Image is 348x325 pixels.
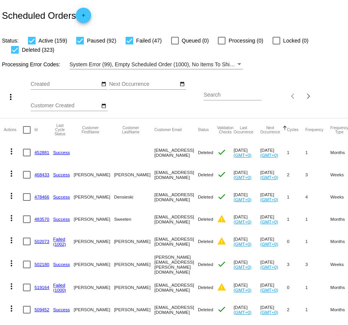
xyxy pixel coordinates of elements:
button: Change sorting for Frequency [306,128,323,132]
a: Success [53,150,70,155]
a: 509452 [34,307,49,312]
a: 519164 [34,285,49,290]
a: Success [53,194,70,199]
span: Queued (0) [182,36,209,45]
span: Deleted [198,285,213,290]
mat-icon: more_vert [7,304,16,313]
mat-icon: more_vert [7,259,16,268]
button: Change sorting for CustomerFirstName [74,126,107,134]
button: Change sorting for NextOccurrenceUtc [260,126,280,134]
mat-cell: [EMAIL_ADDRESS][DOMAIN_NAME] [154,299,198,321]
mat-icon: check [217,192,226,201]
mat-cell: 2 [287,164,306,186]
mat-cell: [EMAIL_ADDRESS][DOMAIN_NAME] [154,276,198,299]
mat-cell: 4 [306,186,330,208]
button: Change sorting for LastProcessingCycleId [53,123,67,136]
a: (1002) [53,241,66,246]
mat-icon: warning [217,282,226,292]
mat-cell: 3 [306,253,330,276]
span: Deleted [198,150,213,155]
a: 502180 [34,262,49,267]
a: (GMT+0) [234,175,252,180]
mat-cell: 1 [306,299,330,321]
mat-cell: [DATE] [234,253,260,276]
button: Change sorting for Status [198,128,209,132]
mat-cell: [DATE] [234,299,260,321]
mat-icon: more_vert [7,169,16,178]
mat-cell: 1 [287,208,306,230]
mat-cell: [PERSON_NAME][EMAIL_ADDRESS][PERSON_NAME][DOMAIN_NAME] [154,253,198,276]
span: Failed (47) [136,36,162,45]
a: Success [53,262,70,267]
mat-cell: [EMAIL_ADDRESS][DOMAIN_NAME] [154,186,198,208]
a: (GMT+0) [234,241,252,246]
mat-cell: 1 [287,186,306,208]
a: (GMT+0) [260,197,278,202]
mat-cell: 1 [306,230,330,253]
button: Change sorting for Id [34,128,38,132]
mat-cell: [EMAIL_ADDRESS][DOMAIN_NAME] [154,141,198,164]
mat-cell: [PERSON_NAME] [114,253,154,276]
mat-cell: [DATE] [234,208,260,230]
a: (GMT+0) [234,287,252,292]
mat-icon: check [217,170,226,179]
mat-cell: 0 [287,276,306,299]
mat-cell: [DATE] [234,276,260,299]
mat-cell: [PERSON_NAME] [114,164,154,186]
mat-cell: [DATE] [260,141,287,164]
mat-cell: [PERSON_NAME] [74,276,114,299]
mat-icon: check [217,259,226,269]
mat-cell: [DATE] [260,186,287,208]
a: Success [53,217,70,222]
mat-icon: more_vert [7,282,16,291]
mat-cell: [PERSON_NAME] [114,230,154,253]
a: (GMT+0) [234,153,252,158]
mat-icon: date_range [180,81,185,87]
mat-cell: [DATE] [260,208,287,230]
input: Search [204,92,261,98]
mat-header-cell: Actions [4,118,23,141]
mat-cell: 1 [287,141,306,164]
mat-cell: 1 [306,141,330,164]
mat-cell: [PERSON_NAME] [74,208,114,230]
span: Status: [2,38,19,44]
a: 483570 [34,217,49,222]
mat-cell: [PERSON_NAME] [74,299,114,321]
h2: Scheduled Orders [2,8,91,23]
mat-cell: [PERSON_NAME] [74,164,114,186]
mat-icon: more_vert [6,92,15,102]
span: Locked (0) [283,36,309,45]
span: Processing (0) [229,36,263,45]
span: Paused (92) [87,36,116,45]
a: (1000) [53,287,66,292]
mat-cell: [DATE] [234,141,260,164]
mat-cell: [PERSON_NAME] [74,186,114,208]
mat-icon: add [79,13,88,22]
mat-icon: more_vert [7,236,16,245]
a: (GMT+0) [260,219,278,224]
span: Deleted [198,239,213,244]
mat-cell: [PERSON_NAME] [114,299,154,321]
a: Failed [53,236,65,241]
mat-cell: [DATE] [260,276,287,299]
span: Deleted [198,194,213,199]
mat-cell: [DATE] [234,164,260,186]
a: 452881 [34,150,49,155]
button: Change sorting for CustomerLastName [114,126,147,134]
mat-header-cell: Validation Checks [217,118,234,141]
a: (GMT+0) [260,264,278,269]
a: Success [53,172,70,177]
mat-icon: more_vert [7,213,16,223]
mat-cell: Sweeten [114,208,154,230]
mat-cell: 1 [306,208,330,230]
a: (GMT+0) [234,264,252,269]
mat-cell: 0 [287,230,306,253]
mat-cell: 3 [287,253,306,276]
mat-icon: check [217,305,226,314]
button: Change sorting for CustomerEmail [154,128,181,132]
a: (GMT+0) [234,219,252,224]
a: (GMT+0) [260,153,278,158]
mat-cell: [PERSON_NAME] [74,230,114,253]
button: Change sorting for Cycles [287,128,299,132]
a: (GMT+0) [234,310,252,315]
